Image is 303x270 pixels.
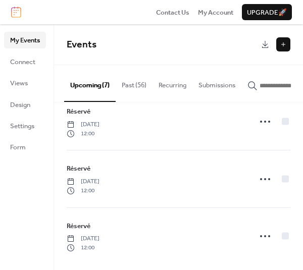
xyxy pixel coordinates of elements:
[198,8,233,18] span: My Account
[67,221,90,232] a: Réservé
[10,57,35,67] span: Connect
[156,8,189,18] span: Contact Us
[67,120,99,129] span: [DATE]
[4,118,46,134] a: Settings
[4,32,46,48] a: My Events
[198,7,233,17] a: My Account
[67,35,96,54] span: Events
[242,4,292,20] button: Upgrade🚀
[4,53,46,70] a: Connect
[10,100,30,110] span: Design
[10,142,26,152] span: Form
[11,7,21,18] img: logo
[4,75,46,91] a: Views
[4,139,46,155] a: Form
[156,7,189,17] a: Contact Us
[67,221,90,231] span: Réservé
[67,129,99,138] span: 12:00
[247,8,287,18] span: Upgrade 🚀
[192,65,241,100] button: Submissions
[4,96,46,113] a: Design
[67,234,99,243] span: [DATE]
[116,65,153,100] button: Past (56)
[67,243,99,252] span: 12:00
[67,106,90,117] a: Réservé
[10,121,34,131] span: Settings
[153,65,192,100] button: Recurring
[67,177,99,186] span: [DATE]
[10,35,40,45] span: My Events
[10,78,28,88] span: Views
[67,163,90,174] a: Réservé
[67,186,99,195] span: 12:00
[64,65,116,101] button: Upcoming (7)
